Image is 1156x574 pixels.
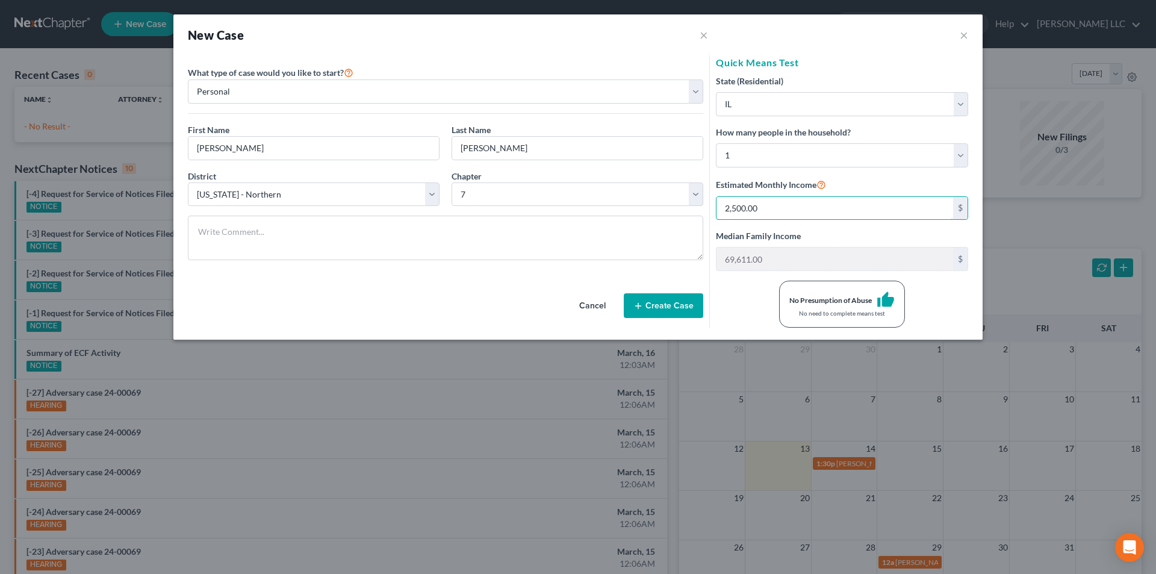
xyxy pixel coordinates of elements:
div: No Presumption of Abuse [789,295,872,305]
div: $ [953,197,968,220]
label: How many people in the household? [716,126,851,139]
input: 0.00 [716,197,953,220]
strong: New Case [188,28,244,42]
span: Last Name [452,125,491,135]
label: Median Family Income [716,229,801,242]
span: First Name [188,125,229,135]
label: Estimated Monthly Income [716,177,826,192]
div: $ [953,248,968,270]
h5: Quick Means Test [716,55,968,70]
span: District [188,171,216,181]
div: No need to complete means test [789,309,895,317]
input: Enter First Name [188,137,439,160]
i: thumb_up [877,291,895,309]
div: Open Intercom Messenger [1115,533,1144,562]
button: Cancel [566,294,619,318]
input: 0.00 [716,248,953,270]
button: Create Case [624,293,703,319]
button: × [700,27,708,43]
span: Chapter [452,171,482,181]
label: What type of case would you like to start? [188,65,353,80]
input: Enter Last Name [452,137,703,160]
button: × [960,28,968,42]
span: State (Residential) [716,76,783,86]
